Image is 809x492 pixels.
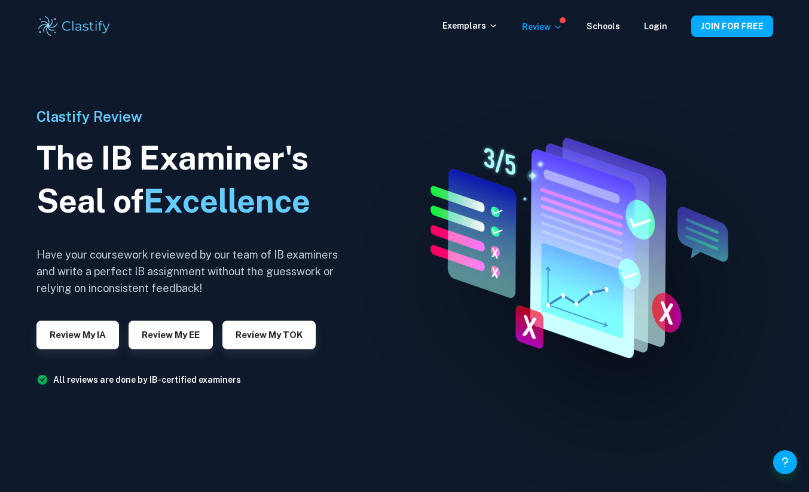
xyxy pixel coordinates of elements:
p: Review [522,20,563,33]
h6: Clastify Review [36,106,347,127]
button: Review my EE [129,321,213,349]
button: Review my TOK [222,321,316,349]
img: Clastify logo [36,14,112,38]
span: Excellence [144,182,310,220]
button: JOIN FOR FREE [691,16,773,37]
button: Review my IA [36,321,119,349]
h1: The IB Examiner's Seal of [36,137,347,223]
h6: Have your coursework reviewed by our team of IB examiners and write a perfect IB assignment witho... [36,247,347,297]
p: Exemplars [442,19,498,32]
button: Help and Feedback [773,450,797,474]
a: Schools [587,21,620,31]
a: Login [644,21,667,31]
a: All reviews are done by IB-certified examiners [53,375,241,385]
img: IA Review hero [402,128,744,364]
